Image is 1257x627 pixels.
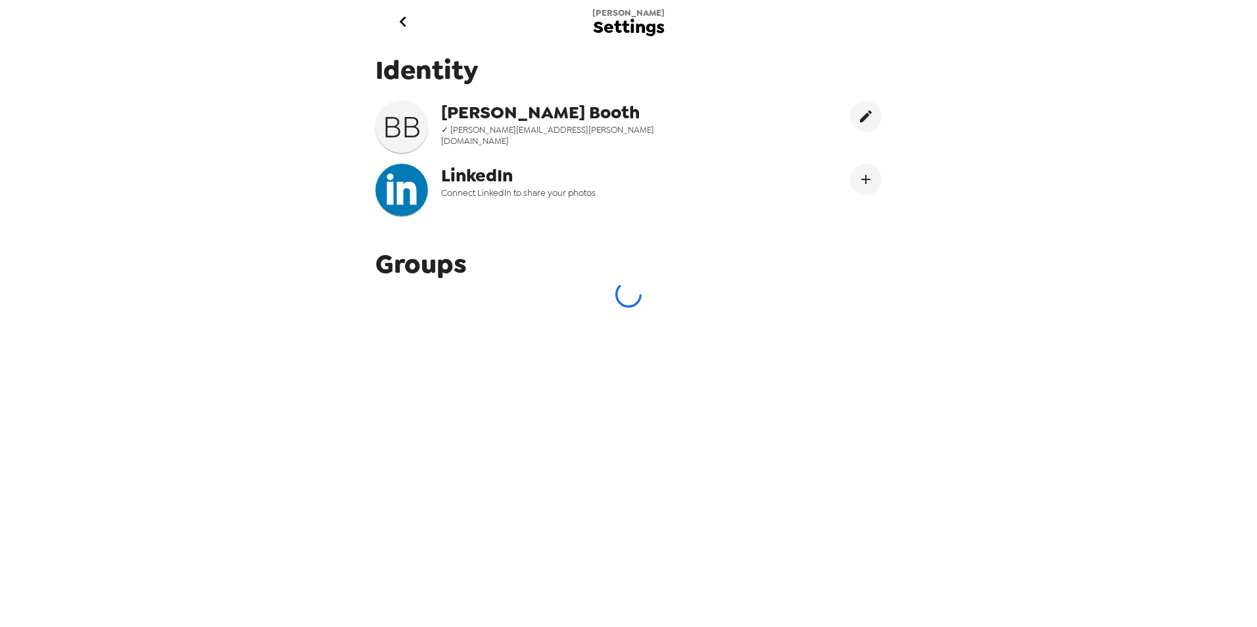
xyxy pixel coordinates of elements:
span: Connect LinkedIn to share your photos [441,187,707,198]
span: LinkedIn [441,164,707,187]
span: Identity [375,53,882,87]
span: [PERSON_NAME] [592,7,665,18]
span: [PERSON_NAME] Booth [441,101,707,124]
h3: B B [375,108,428,145]
span: Groups [375,246,467,281]
span: Settings [593,18,665,36]
span: ✓ [PERSON_NAME][EMAIL_ADDRESS][PERSON_NAME][DOMAIN_NAME] [441,124,707,147]
button: edit [850,101,882,132]
img: headshotImg [375,164,428,216]
button: Connect LinekdIn [850,164,882,195]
